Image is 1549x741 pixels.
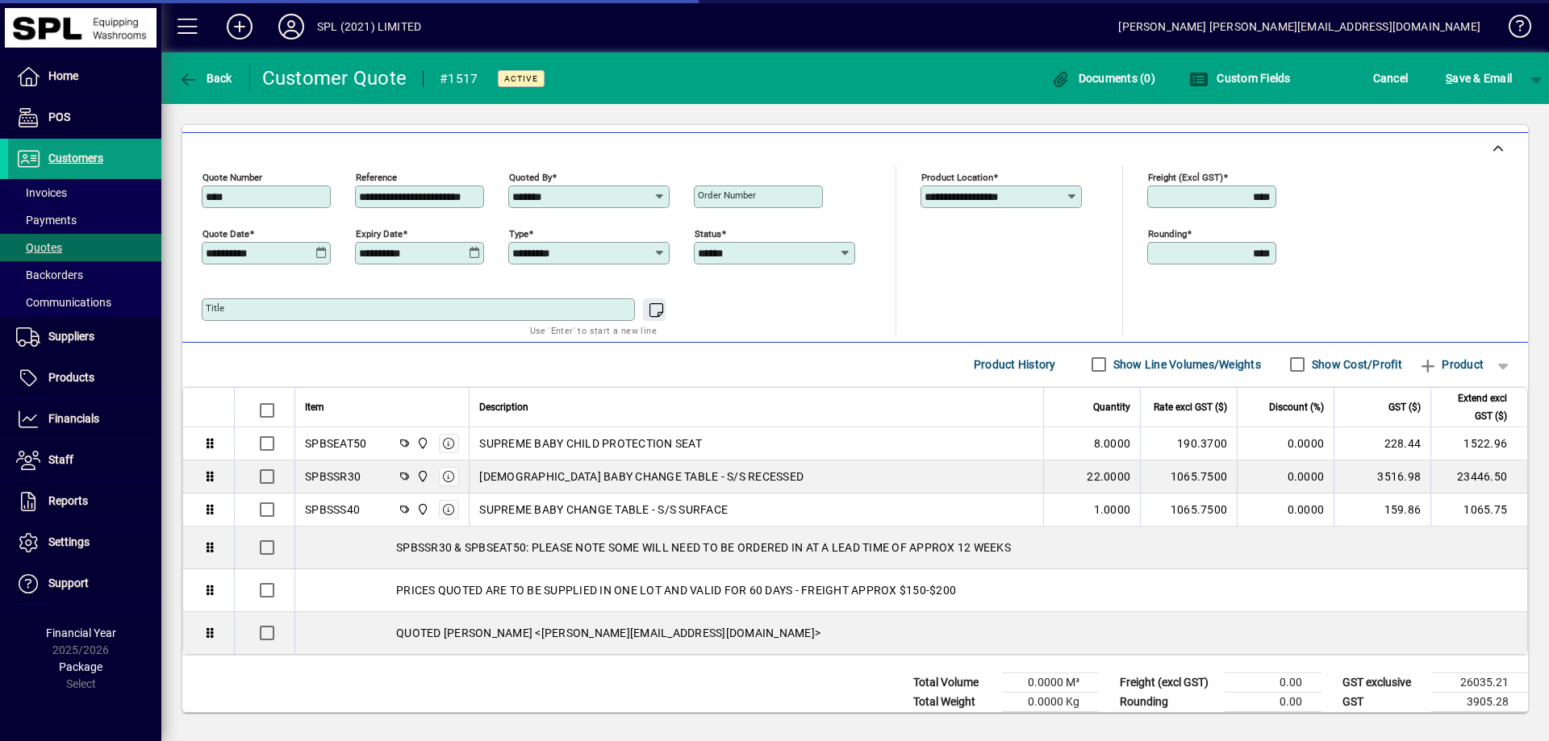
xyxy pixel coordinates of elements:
span: POS [48,110,70,123]
span: Product History [974,352,1056,377]
app-page-header-button: Back [161,64,250,93]
div: #1517 [440,66,478,92]
a: Backorders [8,261,161,289]
td: GST inclusive [1334,711,1431,731]
td: 1065.75 [1430,493,1527,527]
a: Reports [8,481,161,522]
div: SPBSSS40 [305,502,360,518]
div: SPBSSR30 [305,468,361,485]
div: [PERSON_NAME] [PERSON_NAME][EMAIL_ADDRESS][DOMAIN_NAME] [1118,14,1480,40]
span: Reports [48,494,88,507]
span: SUPREME BABY CHILD PROTECTION SEAT [479,435,702,452]
mat-label: Product location [921,171,993,182]
mat-label: Quote date [202,227,249,239]
span: Staff [48,453,73,466]
span: Product [1418,352,1484,377]
span: Documents (0) [1050,72,1155,85]
td: 0.0000 [1237,460,1334,493]
span: 22.0000 [1087,468,1130,485]
button: Custom Fields [1185,64,1295,93]
span: Extend excl GST ($) [1441,389,1507,425]
button: Product History [967,350,1063,379]
mat-label: Quote number [202,171,262,182]
button: Back [174,64,236,93]
mat-label: Freight (excl GST) [1148,171,1223,182]
span: Active [504,73,538,84]
td: 0.0000 M³ [1002,672,1099,692]
span: Item [305,398,324,416]
span: Suppliers [48,330,94,343]
span: Cancel [1373,65,1409,91]
span: Backorders [16,269,83,281]
div: 1065.7500 [1150,468,1227,485]
div: SPBSSR30 & SPBSEAT50: PLEASE NOTE SOME WILL NEED TO BE ORDERED IN AT A LEAD TIME OF APPROX 12 WEEKS [295,527,1527,568]
a: Invoices [8,179,161,206]
td: 3905.28 [1431,692,1528,711]
a: Communications [8,289,161,316]
div: QUOTED [PERSON_NAME] <[PERSON_NAME][EMAIL_ADDRESS][DOMAIN_NAME]> [295,612,1527,654]
button: Documents (0) [1046,64,1159,93]
td: GST exclusive [1334,672,1431,692]
div: SPL (2021) LIMITED [317,14,421,40]
td: 0.00 [1225,692,1321,711]
span: Discount (%) [1269,398,1324,416]
span: Package [59,660,102,673]
td: Total Weight [905,692,1002,711]
span: Quantity [1093,398,1130,416]
span: 8.0000 [1094,435,1131,452]
mat-hint: Use 'Enter' to start a new line [530,321,657,339]
a: Settings [8,522,161,563]
button: Cancel [1369,64,1413,93]
a: Staff [8,440,161,481]
a: Payments [8,206,161,234]
td: 26035.21 [1431,672,1528,692]
td: 228.44 [1334,427,1430,460]
span: Rate excl GST ($) [1154,398,1227,416]
a: Quotes [8,234,161,261]
a: Financials [8,399,161,439]
span: Financial Year [46,627,116,639]
td: 0.0000 [1237,493,1334,527]
mat-label: Rounding [1148,227,1187,239]
span: Financials [48,412,99,425]
a: Support [8,564,161,604]
td: 29940.49 [1431,711,1528,731]
td: Total Volume [905,672,1002,692]
mat-label: Type [509,227,528,239]
span: Custom Fields [1189,72,1291,85]
span: Description [479,398,528,416]
td: 3516.98 [1334,460,1430,493]
span: Support [48,577,89,589]
mat-label: Quoted by [509,171,552,182]
label: Show Line Volumes/Weights [1110,356,1261,373]
td: GST [1334,692,1431,711]
a: Suppliers [8,317,161,357]
button: Add [214,12,265,41]
td: Rounding [1112,692,1225,711]
a: Home [8,56,161,97]
span: SPL (2021) Limited [412,501,431,518]
td: 159.86 [1334,493,1430,527]
span: Invoices [16,186,67,199]
mat-label: Order number [698,189,756,201]
span: Products [48,371,94,384]
label: Show Cost/Profit [1309,356,1402,373]
a: POS [8,98,161,138]
div: Customer Quote [262,65,407,91]
span: Customers [48,152,103,164]
div: PRICES QUOTED ARE TO BE SUPPLIED IN ONE LOT AND VALID FOR 60 DAYS - FREIGHT APPROX $150-$200 [295,569,1527,611]
span: S [1446,72,1452,85]
span: Home [48,69,78,82]
a: Products [8,358,161,398]
div: 1065.7500 [1150,502,1227,518]
a: Knowledge Base [1497,3,1529,56]
div: SPBSEAT50 [305,435,366,452]
span: Settings [48,535,90,548]
span: Quotes [16,241,62,254]
mat-label: Expiry date [356,227,403,239]
span: Back [178,72,232,85]
mat-label: Status [695,227,721,239]
span: Communications [16,296,111,309]
span: ave & Email [1446,65,1512,91]
td: 0.00 [1225,672,1321,692]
